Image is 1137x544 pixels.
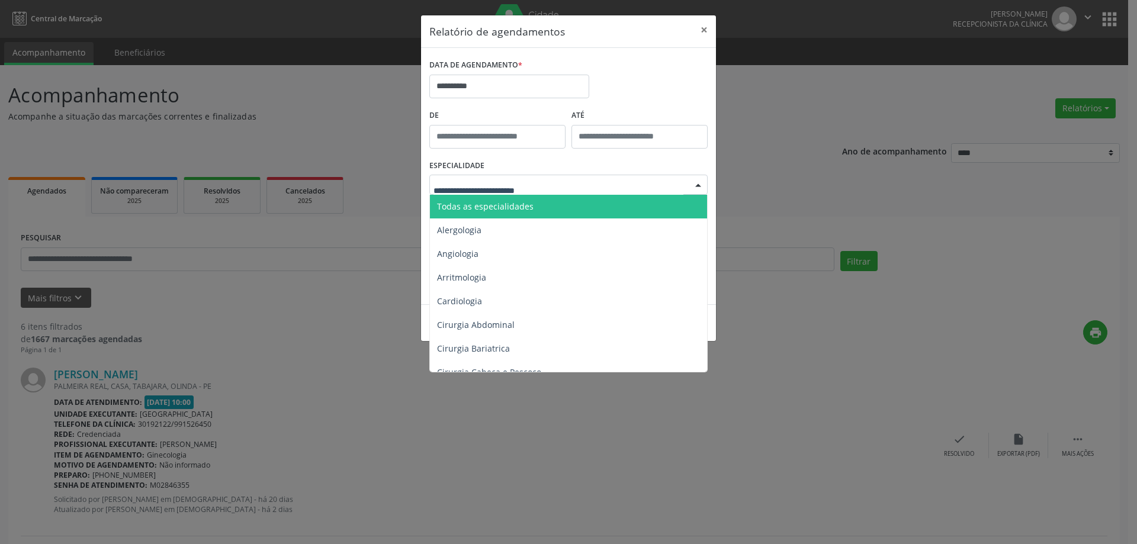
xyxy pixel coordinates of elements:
label: ATÉ [571,107,708,125]
label: ESPECIALIDADE [429,157,484,175]
label: DATA DE AGENDAMENTO [429,56,522,75]
span: Todas as especialidades [437,201,534,212]
span: Cirurgia Bariatrica [437,343,510,354]
h5: Relatório de agendamentos [429,24,565,39]
span: Cirurgia Abdominal [437,319,515,330]
span: Cardiologia [437,295,482,307]
span: Angiologia [437,248,478,259]
span: Alergologia [437,224,481,236]
label: De [429,107,566,125]
span: Arritmologia [437,272,486,283]
button: Close [692,15,716,44]
span: Cirurgia Cabeça e Pescoço [437,366,541,378]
